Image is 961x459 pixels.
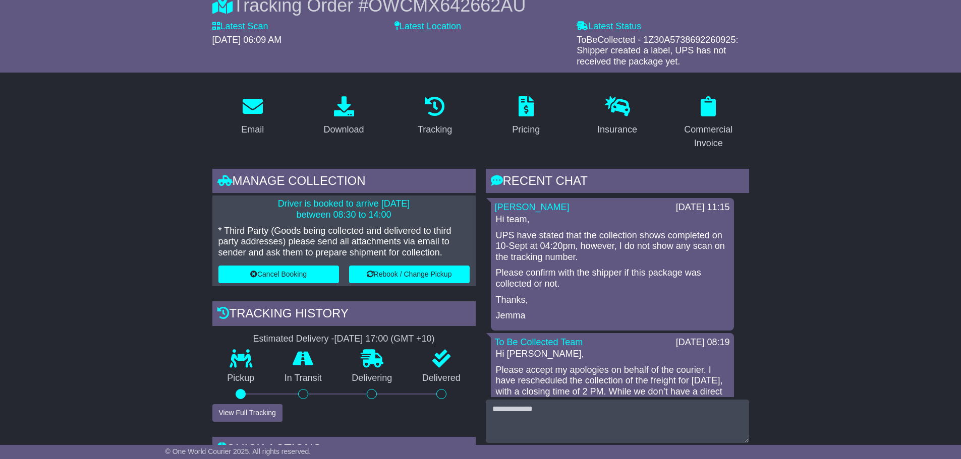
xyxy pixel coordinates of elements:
p: Delivering [337,373,408,384]
label: Latest Location [394,21,461,32]
div: Tracking [418,123,452,137]
p: UPS have stated that the collection shows completed on 10-Sept at 04:20pm, however, I do not show... [496,230,729,263]
p: Pickup [212,373,270,384]
span: © One World Courier 2025. All rights reserved. [165,447,311,455]
div: Commercial Invoice [674,123,743,150]
p: Jemma [496,310,729,321]
div: [DATE] 17:00 (GMT +10) [334,334,435,345]
p: Delivered [407,373,476,384]
div: Insurance [597,123,637,137]
a: To Be Collected Team [495,337,583,347]
label: Latest Scan [212,21,268,32]
p: Thanks, [496,295,729,306]
label: Latest Status [577,21,641,32]
div: Tracking history [212,301,476,329]
a: Pricing [505,93,546,140]
a: Email [235,93,270,140]
div: Download [323,123,364,137]
div: Estimated Delivery - [212,334,476,345]
div: Manage collection [212,169,476,196]
span: ToBeCollected - 1Z30A5738692260925: Shipper created a label, UPS has not received the package yet. [577,35,738,67]
div: [DATE] 11:15 [676,202,730,213]
a: Commercial Invoice [668,93,749,154]
a: Download [317,93,370,140]
p: * Third Party (Goods being collected and delivered to third party addresses) please send all atta... [218,226,470,258]
p: Driver is booked to arrive [DATE] between 08:30 to 14:00 [218,199,470,220]
p: Hi [PERSON_NAME], [496,349,729,360]
a: [PERSON_NAME] [495,202,570,212]
p: Please accept my apologies on behalf of the courier. I have rescheduled the collection of the fre... [496,365,729,419]
div: Email [241,123,264,137]
a: Tracking [411,93,459,140]
div: RECENT CHAT [486,169,749,196]
span: [DATE] 06:09 AM [212,35,282,45]
p: Hi team, [496,214,729,225]
p: In Transit [269,373,337,384]
button: View Full Tracking [212,404,282,422]
button: Cancel Booking [218,266,339,283]
div: Pricing [512,123,540,137]
button: Rebook / Change Pickup [349,266,470,283]
a: Insurance [591,93,644,140]
div: [DATE] 08:19 [676,337,730,348]
p: Please confirm with the shipper if this package was collected or not. [496,268,729,289]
